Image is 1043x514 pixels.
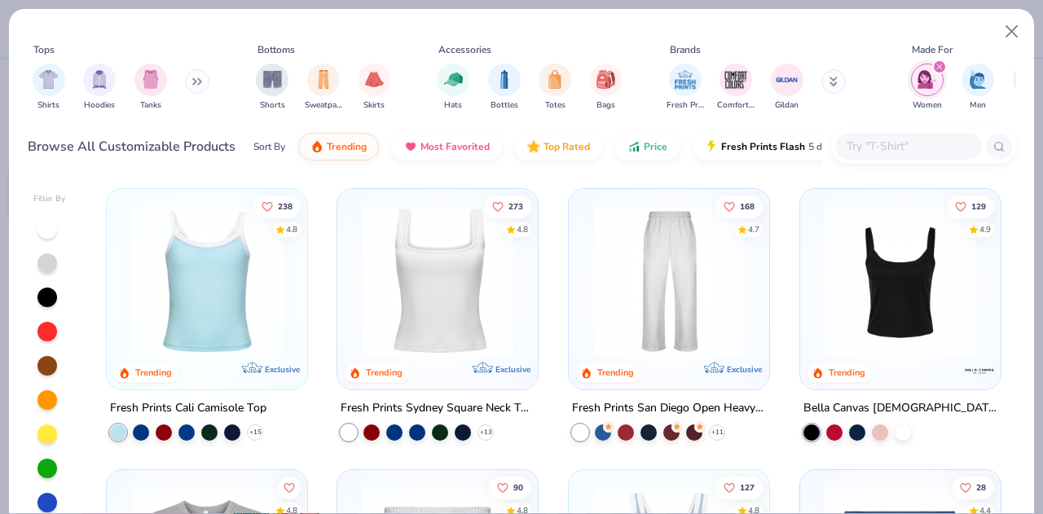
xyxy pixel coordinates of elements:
[83,64,116,112] button: filter button
[721,140,805,153] span: Fresh Prints Flash
[488,64,521,112] div: filter for Bottles
[727,364,762,375] span: Exclusive
[491,99,518,112] span: Bottles
[913,99,942,112] span: Women
[392,133,502,160] button: Most Favorited
[490,476,532,499] button: Like
[310,140,323,153] img: trending.gif
[962,64,994,112] div: filter for Men
[253,195,301,217] button: Like
[327,140,367,153] span: Trending
[365,70,384,89] img: Skirts Image
[495,70,513,89] img: Bottles Image
[539,64,571,112] button: filter button
[644,140,667,153] span: Price
[437,64,469,112] div: filter for Hats
[315,70,332,89] img: Sweatpants Image
[420,140,490,153] span: Most Favorited
[711,428,724,437] span: + 11
[971,202,986,210] span: 129
[256,64,288,112] div: filter for Shorts
[979,223,991,235] div: 4.9
[572,398,766,419] div: Fresh Prints San Diego Open Heavyweight Sweatpants
[278,202,293,210] span: 238
[33,64,65,112] div: filter for Shirts
[997,16,1028,47] button: Close
[947,195,994,217] button: Like
[33,42,55,57] div: Tops
[615,133,680,160] button: Price
[748,223,759,235] div: 4.7
[912,42,953,57] div: Made For
[715,195,763,217] button: Like
[358,64,390,112] button: filter button
[596,70,614,89] img: Bags Image
[544,140,590,153] span: Top Rated
[286,223,297,235] div: 4.8
[515,133,602,160] button: Top Rated
[140,99,161,112] span: Tanks
[249,428,261,437] span: + 15
[298,133,379,160] button: Trending
[670,42,701,57] div: Brands
[667,64,704,112] button: filter button
[134,64,167,112] div: filter for Tanks
[437,64,469,112] button: filter button
[305,64,342,112] button: filter button
[480,428,492,437] span: + 13
[110,398,266,419] div: Fresh Prints Cali Camisole Top
[253,139,285,154] div: Sort By
[444,99,462,112] span: Hats
[83,64,116,112] div: filter for Hoodies
[263,70,282,89] img: Shorts Image
[740,483,755,491] span: 127
[590,64,623,112] button: filter button
[771,64,803,112] button: filter button
[970,99,986,112] span: Men
[37,99,59,112] span: Shirts
[715,476,763,499] button: Like
[673,68,698,92] img: Fresh Prints Image
[717,64,755,112] button: filter button
[354,205,521,357] img: 94a2aa95-cd2b-4983-969b-ecd512716e9a
[911,64,944,112] button: filter button
[775,68,799,92] img: Gildan Image
[911,64,944,112] div: filter for Women
[514,483,524,491] span: 90
[585,205,753,357] img: df5250ff-6f61-4206-a12c-24931b20f13c
[438,42,491,57] div: Accessories
[517,223,529,235] div: 4.8
[845,137,970,156] input: Try "T-Shirt"
[404,140,417,153] img: most_fav.gif
[816,205,984,357] img: 8af284bf-0d00-45ea-9003-ce4b9a3194ad
[264,364,299,375] span: Exclusive
[546,70,564,89] img: Totes Image
[278,476,301,499] button: Like
[444,70,463,89] img: Hats Image
[667,99,704,112] span: Fresh Prints
[918,70,936,89] img: Women Image
[495,364,530,375] span: Exclusive
[39,70,58,89] img: Shirts Image
[84,99,115,112] span: Hoodies
[257,42,295,57] div: Bottoms
[290,205,458,357] img: 61d0f7fa-d448-414b-acbf-5d07f88334cb
[256,64,288,112] button: filter button
[488,64,521,112] button: filter button
[705,140,718,153] img: flash.gif
[545,99,566,112] span: Totes
[28,137,235,156] div: Browse All Customizable Products
[803,398,997,419] div: Bella Canvas [DEMOGRAPHIC_DATA]' Micro Ribbed Scoop Tank
[134,64,167,112] button: filter button
[33,64,65,112] button: filter button
[363,99,385,112] span: Skirts
[717,99,755,112] span: Comfort Colors
[693,133,881,160] button: Fresh Prints Flash5 day delivery
[963,354,996,387] img: Bella + Canvas logo
[771,64,803,112] div: filter for Gildan
[808,138,869,156] span: 5 day delivery
[509,202,524,210] span: 273
[775,99,799,112] span: Gildan
[962,64,994,112] button: filter button
[260,99,285,112] span: Shorts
